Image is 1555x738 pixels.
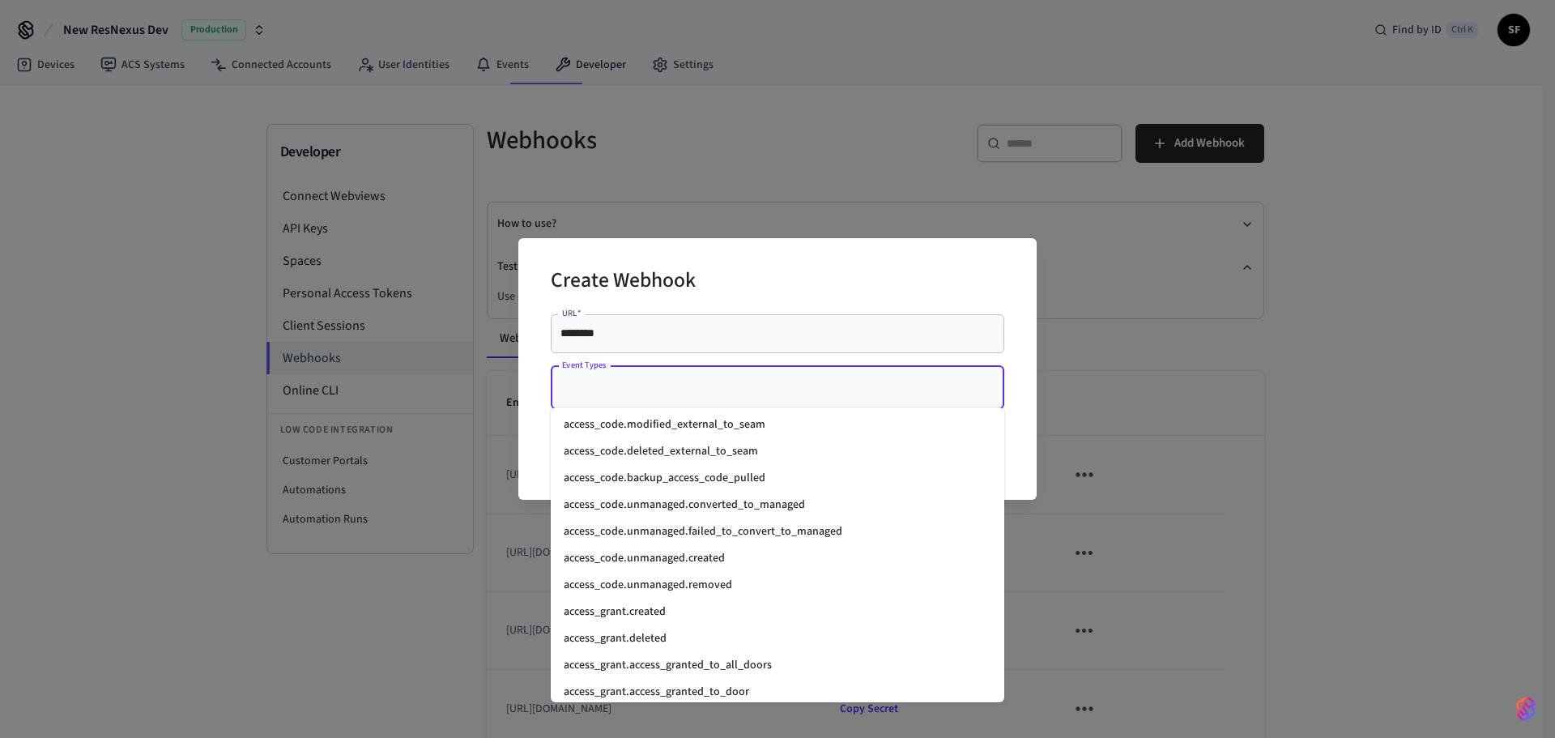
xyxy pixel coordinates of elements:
li: access_code.unmanaged.converted_to_managed [551,492,1004,518]
img: SeamLogoGradient.69752ec5.svg [1516,696,1536,722]
li: access_code.backup_access_code_pulled [551,465,1004,492]
label: Event Types [562,359,607,371]
li: access_grant.deleted [551,625,1004,652]
li: access_code.deleted_external_to_seam [551,438,1004,465]
h2: Create Webhook [551,258,696,307]
li: access_grant.created [551,599,1004,625]
li: access_grant.access_granted_to_door [551,679,1004,706]
li: access_code.modified_external_to_seam [551,412,1004,438]
li: access_grant.access_granted_to_all_doors [551,652,1004,679]
label: URL [562,307,581,319]
li: access_code.unmanaged.failed_to_convert_to_managed [551,518,1004,545]
li: access_code.unmanaged.created [551,545,1004,572]
li: access_code.unmanaged.removed [551,572,1004,599]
